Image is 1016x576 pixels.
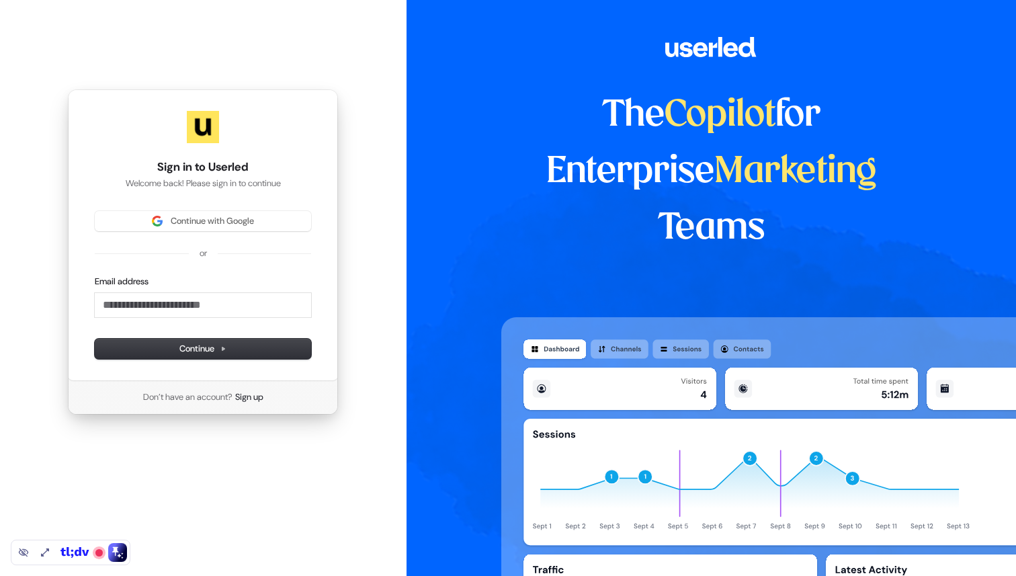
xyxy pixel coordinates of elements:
label: Email address [95,276,149,288]
p: or [200,247,207,259]
button: Sign in with GoogleContinue with Google [95,211,311,231]
span: Continue [179,343,226,355]
h1: The for Enterprise Teams [501,87,921,257]
button: Continue [95,339,311,359]
a: Sign up [235,391,263,403]
img: Sign in with Google [152,216,163,227]
span: Copilot [665,98,775,133]
span: Marketing [714,155,877,190]
h1: Sign in to Userled [95,159,311,175]
img: Userled [187,111,219,143]
p: Welcome back! Please sign in to continue [95,177,311,190]
span: Don’t have an account? [143,391,232,403]
span: Continue with Google [171,215,254,227]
